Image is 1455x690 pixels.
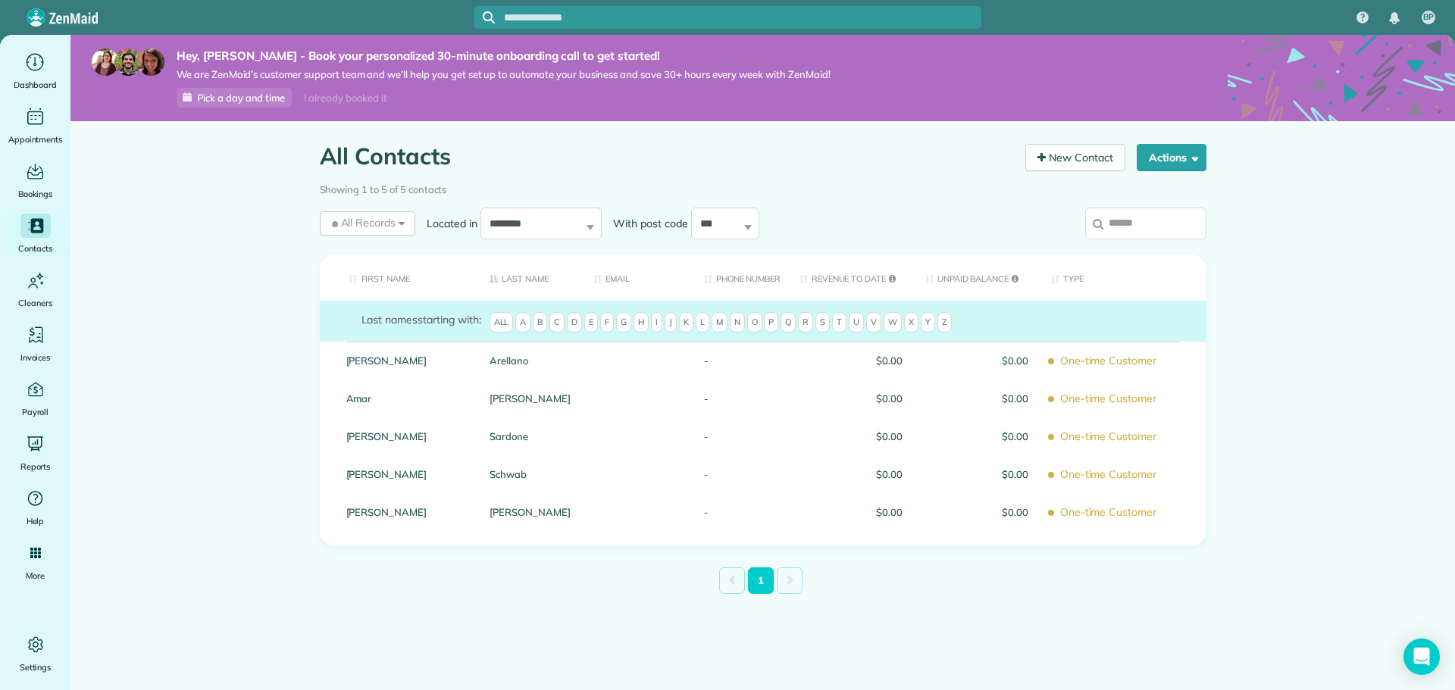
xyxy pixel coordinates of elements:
a: Invoices [6,323,64,365]
span: $0.00 [799,355,903,366]
span: R [798,312,813,333]
span: $0.00 [799,393,903,404]
span: M [712,312,727,333]
span: One-time Customer [1051,423,1195,450]
span: $0.00 [799,431,903,442]
span: F [600,312,614,333]
a: Reports [6,432,64,474]
span: Cleaners [18,295,52,311]
span: G [616,312,631,333]
span: W [884,312,902,333]
span: P [764,312,778,333]
a: Help [6,486,64,529]
span: Appointments [8,132,63,147]
img: jorge-587dff0eeaa6aab1f244e6dc62b8924c3b6ad411094392a53c71c6c4a576187d.jpg [114,48,142,76]
span: C [549,312,565,333]
span: Bookings [18,186,53,201]
a: Arellano [490,355,571,366]
th: Type: activate to sort column ascending [1040,254,1206,301]
a: [PERSON_NAME] [346,431,468,442]
div: - [693,417,788,455]
div: I already booked it [295,89,396,108]
a: Schwab [490,469,571,479]
span: N [730,312,745,333]
div: - [693,455,788,493]
th: Unpaid Balance: activate to sort column ascending [914,254,1040,301]
a: Sardone [490,431,571,442]
label: starting with: [361,312,481,327]
div: Open Intercom Messenger [1403,638,1440,675]
span: V [866,312,881,333]
a: [PERSON_NAME] [346,469,468,479]
a: Contacts [6,214,64,256]
span: Z [937,312,952,333]
span: Q [781,312,796,333]
span: Help [27,514,45,529]
button: Actions [1137,144,1206,171]
span: H [634,312,649,333]
div: - [693,379,788,417]
span: Contacts [18,241,52,256]
a: 1 [748,567,774,594]
span: One-time Customer [1051,499,1195,526]
span: Last names [361,313,418,326]
div: - [693,342,788,379]
svg: Focus search [483,11,495,23]
span: A [515,312,530,333]
span: $0.00 [799,469,903,479]
span: $0.00 [925,469,1028,479]
a: [PERSON_NAME] [490,393,571,404]
span: BP [1423,11,1434,23]
span: One-time Customer [1051,386,1195,412]
span: B [533,312,547,333]
span: O [747,312,762,333]
span: Invoices [20,350,51,365]
label: Located in [415,216,480,231]
span: All Records [329,215,396,230]
span: Payroll [22,404,49,420]
span: $0.00 [925,355,1028,366]
a: Settings [6,632,64,675]
span: K [679,312,693,333]
span: More [26,568,45,583]
div: Showing 1 to 5 of 5 contacts [320,176,1206,198]
span: X [904,312,918,333]
span: One-time Customer [1051,348,1195,374]
span: S [815,312,830,333]
label: With post code [602,216,691,231]
span: Y [921,312,935,333]
span: Pick a day and time [197,92,285,104]
span: Reports [20,459,51,474]
div: - [693,493,788,531]
div: Notifications [1378,2,1410,35]
a: Dashboard [6,50,64,92]
span: $0.00 [925,393,1028,404]
span: $0.00 [925,507,1028,517]
img: michelle-19f622bdf1676172e81f8f8fba1fb50e276960ebfe0243fe18214015130c80e4.jpg [137,48,164,76]
th: Email: activate to sort column ascending [582,254,693,301]
span: I [651,312,662,333]
strong: Hey, [PERSON_NAME] - Book your personalized 30-minute onboarding call to get started! [177,48,831,64]
th: Revenue to Date: activate to sort column ascending [788,254,914,301]
a: New Contact [1025,144,1125,171]
span: Settings [20,660,52,675]
th: First Name: activate to sort column ascending [320,254,479,301]
span: L [696,312,709,333]
span: We are ZenMaid’s customer support team and we’ll help you get set up to automate your business an... [177,68,831,81]
th: Phone number: activate to sort column ascending [693,254,788,301]
span: $0.00 [925,431,1028,442]
span: J [665,312,677,333]
span: $0.00 [799,507,903,517]
span: U [849,312,864,333]
span: All [490,312,514,333]
span: E [584,312,598,333]
h1: All Contacts [320,144,1015,169]
a: Payroll [6,377,64,420]
a: Pick a day and time [177,88,292,108]
span: T [832,312,846,333]
a: [PERSON_NAME] [346,355,468,366]
th: Last Name: activate to sort column descending [478,254,582,301]
span: Dashboard [14,77,57,92]
span: One-time Customer [1051,461,1195,488]
img: maria-72a9807cf96188c08ef61303f053569d2e2a8a1cde33d635c8a3ac13582a053d.jpg [92,48,119,76]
